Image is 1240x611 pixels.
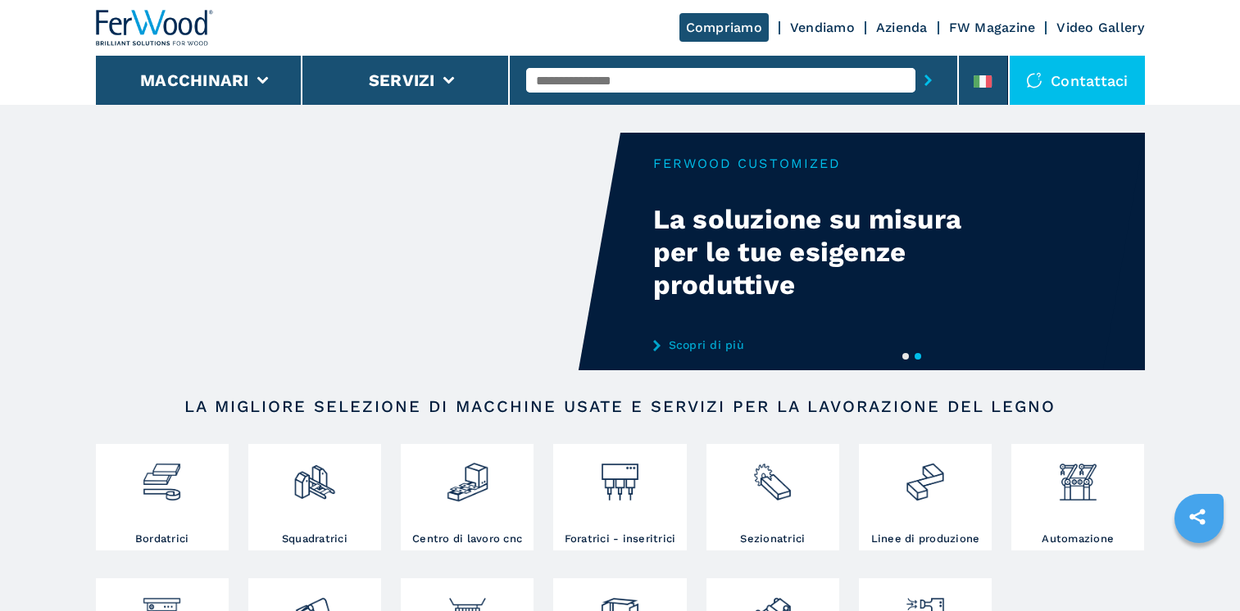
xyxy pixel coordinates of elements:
img: bordatrici_1.png [140,448,184,504]
img: sezionatrici_2.png [751,448,794,504]
a: Compriamo [679,13,769,42]
a: FW Magazine [949,20,1036,35]
button: Servizi [369,70,435,90]
img: foratrici_inseritrici_2.png [598,448,642,504]
img: Ferwood [96,10,214,46]
a: Centro di lavoro cnc [401,444,534,550]
h3: Sezionatrici [740,532,805,546]
a: Squadratrici [248,444,381,550]
button: 2 [915,353,921,360]
h3: Squadratrici [282,532,347,546]
h3: Linee di produzione [871,532,980,546]
a: Linee di produzione [859,444,992,550]
a: Automazione [1011,444,1144,550]
img: automazione.png [1056,448,1100,504]
div: Contattaci [1010,56,1145,105]
h3: Automazione [1042,532,1114,546]
img: squadratrici_2.png [293,448,336,504]
img: linee_di_produzione_2.png [903,448,947,504]
h3: Centro di lavoro cnc [412,532,522,546]
a: Azienda [876,20,928,35]
a: Bordatrici [96,444,229,550]
img: Contattaci [1026,72,1042,88]
h2: LA MIGLIORE SELEZIONE DI MACCHINE USATE E SERVIZI PER LA LAVORAZIONE DEL LEGNO [148,396,1092,416]
button: Macchinari [140,70,249,90]
h3: Foratrici - inseritrici [565,532,676,546]
video: Your browser does not support the video tag. [96,133,620,370]
h3: Bordatrici [135,532,189,546]
a: Vendiamo [790,20,855,35]
a: sharethis [1177,496,1218,537]
a: Scopri di più [653,338,974,351]
button: 1 [902,353,909,360]
button: submit-button [915,61,941,99]
a: Video Gallery [1056,20,1144,35]
img: centro_di_lavoro_cnc_2.png [446,448,489,504]
a: Sezionatrici [706,444,839,550]
a: Foratrici - inseritrici [553,444,686,550]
